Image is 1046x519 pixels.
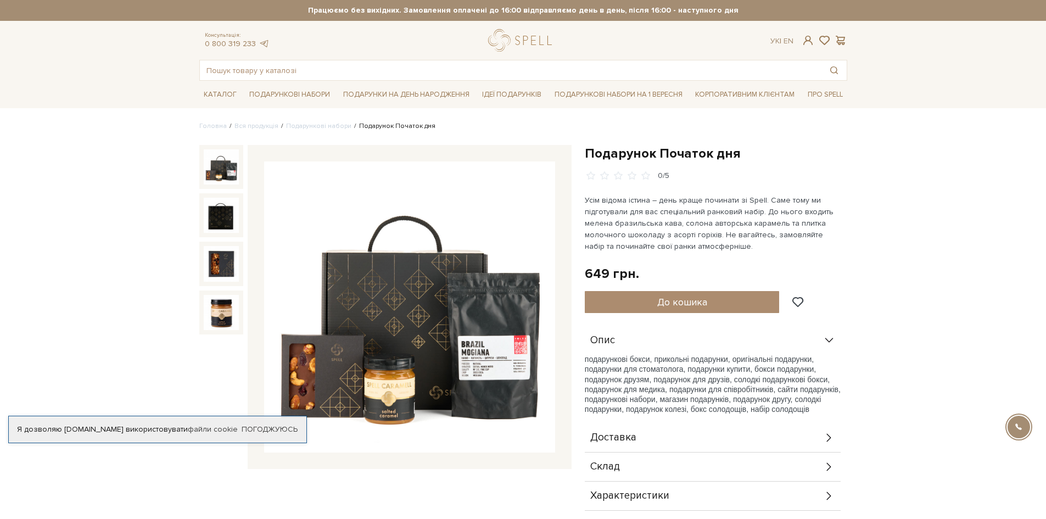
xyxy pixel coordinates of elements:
[585,265,639,282] div: 649 грн.
[803,86,847,103] a: Про Spell
[199,86,241,103] a: Каталог
[204,149,239,185] img: Подарунок Початок дня
[784,36,793,46] a: En
[658,171,669,181] div: 0/5
[590,433,636,443] span: Доставка
[199,122,227,130] a: Головна
[205,39,256,48] a: 0 800 319 233
[242,425,298,434] a: Погоджуюсь
[550,85,687,104] a: Подарункові набори на 1 Вересня
[188,425,238,434] a: файли cookie
[199,5,847,15] strong: Працюємо без вихідних. Замовлення оплачені до 16:00 відправляємо день в день, після 16:00 - насту...
[204,246,239,281] img: Подарунок Початок дня
[205,32,270,39] span: Консультація:
[691,85,799,104] a: Корпоративним клієнтам
[9,425,306,434] div: Я дозволяю [DOMAIN_NAME] використовувати
[590,336,615,345] span: Опис
[585,194,842,252] p: Усім відома істина – день краще починати зі Spell. Саме тому ми підготували для вас спеціальний р...
[821,60,847,80] button: Пошук товару у каталозі
[657,296,707,308] span: До кошика
[286,122,351,130] a: Подарункові набори
[204,295,239,330] img: Подарунок Початок дня
[234,122,278,130] a: Вся продукція
[585,355,841,414] span: подарункові бокси, прикольні подарунки, оригінальні подарунки, подарунки для стоматолога, подарун...
[351,121,435,131] li: Подарунок Початок дня
[585,291,780,313] button: До кошика
[770,36,793,46] div: Ук
[590,462,620,472] span: Склад
[585,145,847,162] h1: Подарунок Початок дня
[780,36,781,46] span: |
[339,86,474,103] a: Подарунки на День народження
[200,60,821,80] input: Пошук товару у каталозі
[478,86,546,103] a: Ідеї подарунків
[245,86,334,103] a: Подарункові набори
[488,29,557,52] a: logo
[259,39,270,48] a: telegram
[204,198,239,233] img: Подарунок Початок дня
[590,491,669,501] span: Характеристики
[264,161,555,453] img: Подарунок Початок дня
